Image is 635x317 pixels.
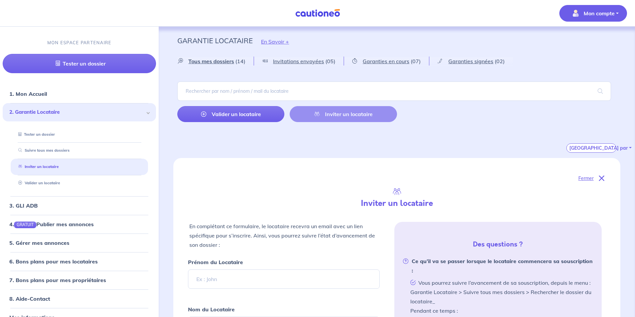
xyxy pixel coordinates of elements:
span: 2. Garantie Locataire [9,108,144,116]
span: Invitations envoyées [273,58,324,65]
div: Inviter un locataire [11,162,148,173]
input: Ex : John [188,269,379,289]
p: Fermer [578,174,594,183]
img: Cautioneo [293,9,343,17]
a: 7. Bons plans pour mes propriétaires [9,277,106,283]
h4: Inviter un locataire [291,199,502,208]
div: 2. Garantie Locataire [3,103,156,121]
button: [GEOGRAPHIC_DATA] par [566,143,616,153]
strong: Ce qu’il va se passer lorsque le locataire commencera sa souscription : [402,256,594,275]
button: illu_account_valid_menu.svgMon compte [559,5,627,22]
img: illu_account_valid_menu.svg [570,8,581,19]
p: MON ESPACE PARTENAIRE [47,40,112,46]
a: 1. Mon Accueil [9,90,47,97]
a: 3. GLI ADB [9,202,38,209]
div: 4.GRATUITPublier mes annonces [3,218,156,231]
div: 5. Gérer mes annonces [3,236,156,249]
strong: Prénom du Locataire [188,259,243,265]
a: Tester un dossier [16,132,55,137]
div: Suivre tous mes dossiers [11,145,148,156]
a: 5. Gérer mes annonces [9,239,69,246]
span: (07) [411,58,421,65]
li: Vous pourrez suivre l’avancement de sa souscription, depuis le menu : Garantie Locataire > Suivre... [408,278,594,315]
span: search [590,82,611,100]
a: Valider un locataire [177,106,284,122]
div: Tester un dossier [11,129,148,140]
p: Garantie Locataire [177,35,253,47]
a: Tous mes dossiers(14) [177,57,254,66]
div: 6. Bons plans pour mes locataires [3,255,156,268]
div: Valider un locataire [11,178,148,189]
a: Garanties signées(02) [429,57,513,66]
a: Suivre tous mes dossiers [16,148,70,153]
h5: Des questions ? [397,240,599,248]
div: 3. GLI ADB [3,199,156,212]
span: Garanties signées [448,58,493,65]
span: (05) [325,58,335,65]
input: Rechercher par nom / prénom / mail du locataire [177,81,611,101]
strong: Nom du Locataire [188,306,235,313]
span: Tous mes dossiers [188,58,234,65]
span: (02) [495,58,505,65]
a: Valider un locataire [16,181,60,185]
div: 7. Bons plans pour mes propriétaires [3,273,156,287]
a: Inviter un locataire [16,165,59,169]
a: Tester un dossier [3,54,156,73]
a: 4.GRATUITPublier mes annonces [9,221,94,228]
p: Mon compte [584,9,615,17]
span: Garanties en cours [363,58,409,65]
span: (14) [235,58,245,65]
a: 8. Aide-Contact [9,295,50,302]
p: En complétant ce formulaire, le locataire recevra un email avec un lien spécifique pour s’inscrir... [189,222,378,249]
button: En Savoir + [253,32,297,51]
a: Garanties en cours(07) [344,57,429,66]
a: Invitations envoyées(05) [254,57,344,66]
div: 8. Aide-Contact [3,292,156,305]
a: 6. Bons plans pour mes locataires [9,258,98,265]
div: 1. Mon Accueil [3,87,156,100]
